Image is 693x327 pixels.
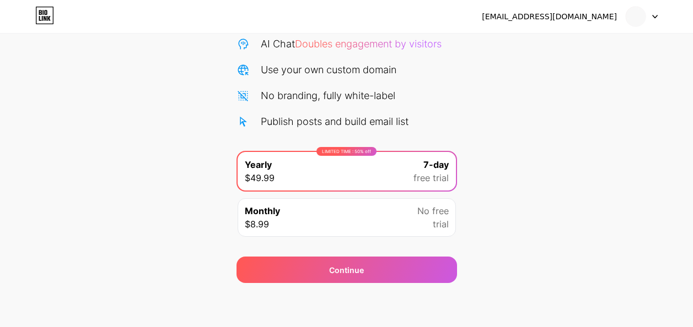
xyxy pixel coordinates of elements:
span: $49.99 [245,171,275,184]
span: Doubles engagement by visitors [295,38,442,50]
span: Yearly [245,158,272,171]
span: No free [417,204,449,217]
div: Publish posts and build email list [261,114,409,129]
div: Use your own custom domain [261,62,396,77]
div: [EMAIL_ADDRESS][DOMAIN_NAME] [482,11,617,23]
span: $8.99 [245,217,269,231]
div: LIMITED TIME : 50% off [316,147,377,156]
img: holdenalarcon [625,6,646,27]
span: free trial [413,171,449,184]
span: trial [433,217,449,231]
span: Continue [329,264,364,276]
div: No branding, fully white-label [261,88,395,103]
span: 7-day [423,158,449,171]
div: AI Chat [261,36,442,51]
span: Monthly [245,204,280,217]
